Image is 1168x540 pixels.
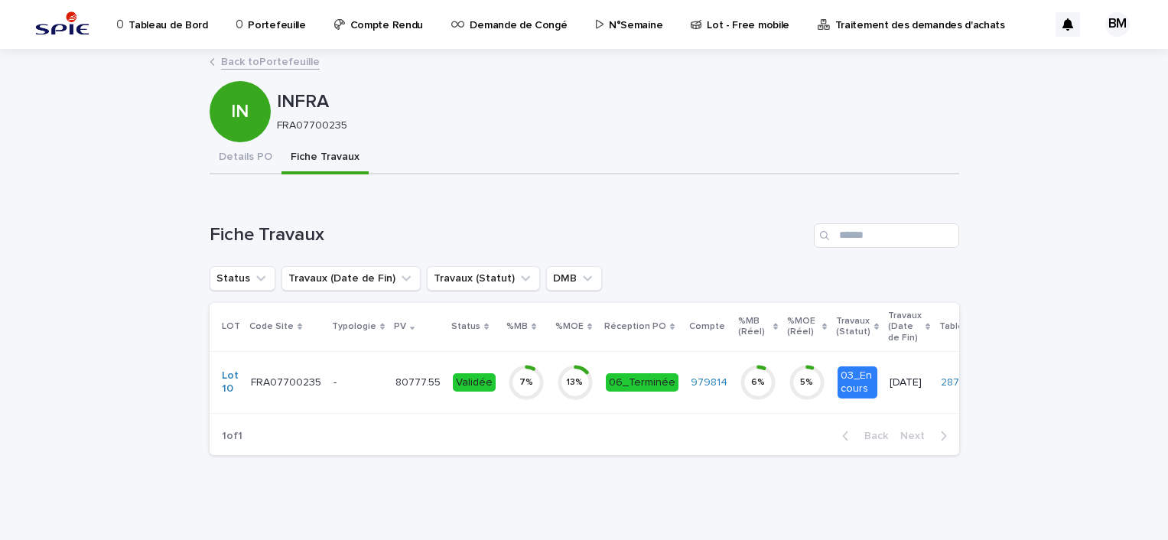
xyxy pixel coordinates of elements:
[789,377,825,388] div: 5 %
[210,266,275,291] button: Status
[941,376,963,389] a: 2871
[546,266,602,291] button: DMB
[506,318,528,335] p: %MB
[281,266,421,291] button: Travaux (Date de Fin)
[900,431,934,441] span: Next
[222,369,239,395] a: Lot 10
[555,318,584,335] p: %MOE
[277,91,953,113] p: INFRA
[738,313,769,341] p: %MB (Réel)
[604,318,666,335] p: Réception PO
[894,429,959,443] button: Next
[332,318,376,335] p: Typologie
[210,39,271,122] div: IN
[222,318,240,335] p: LOT
[508,377,545,388] div: 7 %
[689,318,725,335] p: Compte
[1105,12,1130,37] div: BM
[31,9,94,40] img: svstPd6MQfCT1uX1QGkG
[277,119,947,132] p: FRA07700235
[606,373,678,392] div: 06_Terminée
[333,376,383,389] p: -
[740,377,776,388] div: 6 %
[939,318,992,335] p: Table_N°FD
[855,431,888,441] span: Back
[451,318,480,335] p: Status
[787,313,818,341] p: %MOE (Réel)
[281,142,369,174] button: Fiche Travaux
[427,266,540,291] button: Travaux (Statut)
[221,52,320,70] a: Back toPortefeuille
[836,313,870,341] p: Travaux (Statut)
[210,142,281,174] button: Details PO
[557,377,594,388] div: 13 %
[249,318,294,335] p: Code Site
[830,429,894,443] button: Back
[395,373,444,389] p: 80777.55
[691,376,727,389] a: 979814
[210,224,808,246] h1: Fiche Travaux
[251,373,324,389] p: FRA07700235
[814,223,959,248] input: Search
[890,376,929,389] p: [DATE]
[394,318,406,335] p: PV
[453,373,496,392] div: Validée
[888,307,922,346] p: Travaux (Date de Fin)
[838,366,877,398] div: 03_En cours
[210,418,255,455] p: 1 of 1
